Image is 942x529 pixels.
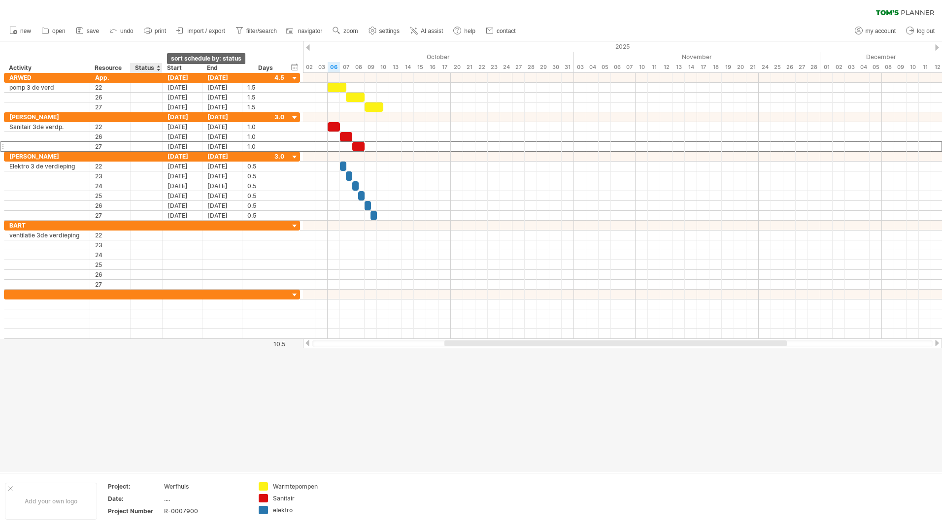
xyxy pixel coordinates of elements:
div: .... [164,495,247,503]
div: 26 [95,93,125,102]
div: Thursday, 16 October 2025 [426,62,438,72]
div: Wednesday, 3 December 2025 [845,62,857,72]
div: 26 [95,201,125,210]
span: log out [917,28,935,34]
span: import / export [187,28,225,34]
div: 0.5 [247,181,284,191]
div: Start [167,63,197,73]
div: Monday, 10 November 2025 [636,62,648,72]
span: my account [866,28,896,34]
div: Wednesday, 26 November 2025 [783,62,796,72]
div: elektro [273,506,327,514]
span: settings [379,28,400,34]
div: 0.5 [247,162,284,171]
div: Friday, 14 November 2025 [685,62,697,72]
div: [DATE] [202,191,242,200]
div: Tuesday, 7 October 2025 [340,62,352,72]
div: [DATE] [202,181,242,191]
div: Friday, 10 October 2025 [377,62,389,72]
div: Resource [95,63,125,73]
div: Tuesday, 14 October 2025 [402,62,414,72]
div: [DATE] [163,181,202,191]
div: Friday, 31 October 2025 [562,62,574,72]
div: Monday, 6 October 2025 [328,62,340,72]
div: 1.5 [247,83,284,92]
a: undo [107,25,136,37]
a: my account [852,25,899,37]
div: Tuesday, 21 October 2025 [463,62,475,72]
div: [DATE] [163,112,202,122]
div: [PERSON_NAME] [9,112,85,122]
a: zoom [330,25,361,37]
div: Tuesday, 2 December 2025 [833,62,845,72]
span: navigator [298,28,322,34]
div: Thursday, 27 November 2025 [796,62,808,72]
div: [DATE] [202,132,242,141]
div: 25 [95,191,125,200]
a: navigator [285,25,325,37]
div: [DATE] [163,122,202,132]
div: Friday, 28 November 2025 [808,62,820,72]
div: Friday, 17 October 2025 [438,62,451,72]
div: Thursday, 2 October 2025 [303,62,315,72]
div: 0.5 [247,171,284,181]
span: help [464,28,475,34]
div: Friday, 7 November 2025 [623,62,636,72]
div: Days [242,63,289,73]
div: Tuesday, 4 November 2025 [586,62,599,72]
div: Thursday, 20 November 2025 [734,62,746,72]
div: Project Number [108,507,162,515]
div: ventilatie 3de verdieping [9,231,85,240]
div: 26 [95,132,125,141]
div: pomp 3 de verd [9,83,85,92]
span: save [87,28,99,34]
div: 25 [95,260,125,269]
div: Friday, 5 December 2025 [870,62,882,72]
div: 1.0 [247,122,284,132]
div: Friday, 21 November 2025 [746,62,759,72]
div: R-0007900 [164,507,247,515]
div: November 2025 [574,52,820,62]
div: Monday, 3 November 2025 [574,62,586,72]
div: Thursday, 9 October 2025 [365,62,377,72]
div: 10.5 [243,340,285,348]
div: Friday, 24 October 2025 [500,62,512,72]
div: Wednesday, 5 November 2025 [599,62,611,72]
div: 0.5 [247,201,284,210]
div: [DATE] [202,211,242,220]
div: 1.5 [247,102,284,112]
a: help [451,25,478,37]
div: Thursday, 11 December 2025 [919,62,931,72]
span: contact [497,28,516,34]
div: [DATE] [202,73,242,82]
div: [DATE] [202,83,242,92]
div: [DATE] [202,142,242,151]
span: new [20,28,31,34]
div: Tuesday, 18 November 2025 [709,62,722,72]
div: Thursday, 4 December 2025 [857,62,870,72]
div: Wednesday, 22 October 2025 [475,62,488,72]
a: new [7,25,34,37]
div: Monday, 17 November 2025 [697,62,709,72]
div: Thursday, 13 November 2025 [673,62,685,72]
div: Monday, 13 October 2025 [389,62,402,72]
span: open [52,28,66,34]
div: 27 [95,102,125,112]
div: Wednesday, 19 November 2025 [722,62,734,72]
div: Wednesday, 15 October 2025 [414,62,426,72]
div: Tuesday, 25 November 2025 [771,62,783,72]
div: Sanitair 3de verdp. [9,122,85,132]
span: undo [120,28,134,34]
a: save [73,25,102,37]
span: filter/search [246,28,277,34]
div: [DATE] [163,152,202,161]
div: Friday, 3 October 2025 [315,62,328,72]
div: [DATE] [202,171,242,181]
div: 1.0 [247,142,284,151]
div: [DATE] [163,162,202,171]
div: 22 [95,122,125,132]
div: Tuesday, 28 October 2025 [525,62,537,72]
div: Thursday, 6 November 2025 [611,62,623,72]
a: import / export [174,25,228,37]
div: [DATE] [163,102,202,112]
